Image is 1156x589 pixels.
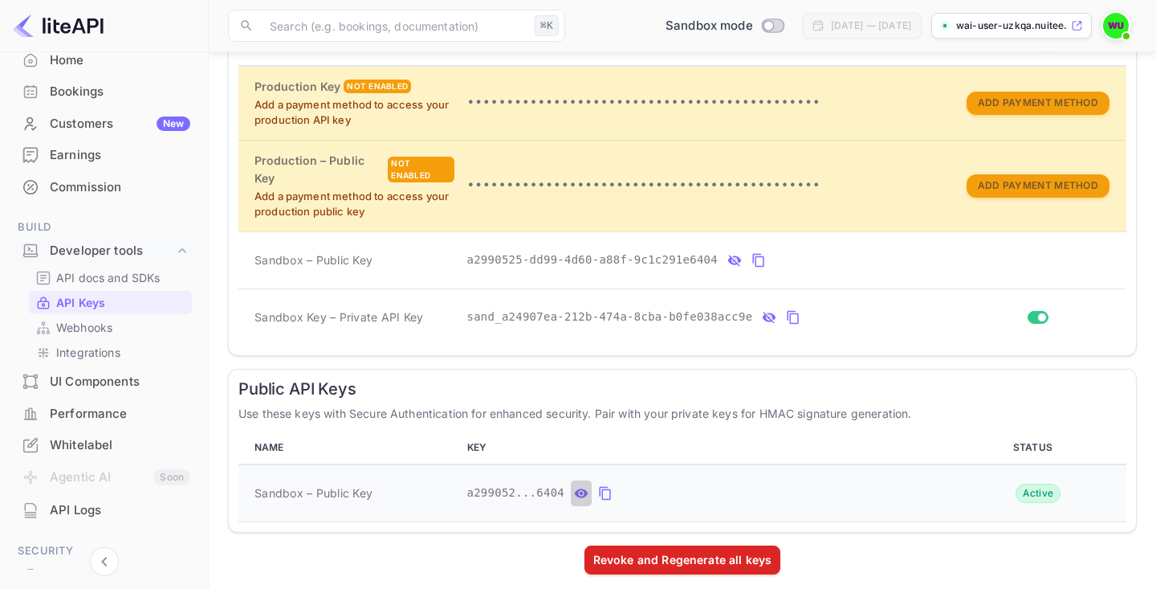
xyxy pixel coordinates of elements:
div: Home [50,51,190,70]
a: Add Payment Method [967,178,1109,191]
div: Earnings [50,146,190,165]
div: Bookings [10,76,198,108]
p: API Keys [56,294,105,311]
p: ••••••••••••••••••••••••••••••••••••••••••••• [467,176,942,195]
p: Add a payment method to access your production public key [254,189,454,220]
div: API docs and SDKs [29,266,192,289]
h6: Production – Public Key [254,152,385,187]
a: Add Payment Method [967,95,1109,108]
div: Integrations [29,341,192,364]
p: Use these keys with Secure Authentication for enhanced security. Pair with your private keys for ... [238,405,1126,422]
div: Commission [10,172,198,203]
button: Add Payment Method [967,174,1109,198]
a: Commission [10,172,198,202]
div: Webhooks [29,316,192,339]
a: Performance [10,399,198,428]
a: CustomersNew [10,108,198,138]
span: Security [10,542,198,560]
a: Home [10,45,198,75]
p: wai-user-uzkqa.nuitee.... [956,18,1068,33]
a: Earnings [10,140,198,170]
p: ••••••••••••••••••••••••••••••••••••••••••••• [467,93,942,112]
h6: Public API Keys [238,379,1126,399]
td: Sandbox Key – Private API Key [238,288,461,346]
div: ⌘K [535,15,559,36]
div: CustomersNew [10,108,198,140]
a: API Keys [35,294,185,311]
div: Performance [10,399,198,430]
a: UI Components [10,366,198,396]
span: Build [10,219,198,236]
div: API Keys [29,291,192,314]
a: API Logs [10,495,198,525]
th: KEY [461,432,949,464]
button: Collapse navigation [90,547,119,576]
img: LiteAPI logo [13,13,104,39]
p: Webhooks [56,319,112,336]
a: Bookings [10,76,198,106]
div: Bookings [50,83,190,101]
span: Sandbox – Public Key [254,252,372,268]
p: API docs and SDKs [56,269,161,286]
a: API docs and SDKs [35,269,185,286]
div: Revoke and Regenerate all keys [593,551,772,568]
th: NAME [238,432,461,464]
div: Customers [50,115,190,133]
div: Commission [50,178,190,197]
img: WAI User [1103,13,1129,39]
div: Developer tools [50,242,174,260]
div: UI Components [10,366,198,398]
div: Earnings [10,140,198,171]
div: Developer tools [10,237,198,265]
a: Integrations [35,344,185,361]
table: private api keys table [238,33,1126,346]
a: Whitelabel [10,430,198,460]
span: a2990525-dd99-4d60-a88f-9c1c291e6404 [467,252,718,268]
div: Not enabled [388,157,454,182]
div: Performance [50,405,190,423]
span: Sandbox – Public Key [254,485,372,501]
div: API Logs [10,495,198,526]
div: Active [1016,484,1061,503]
div: Fraud management [50,567,190,585]
div: Switch to Production mode [659,17,790,35]
div: New [157,117,190,131]
button: Add Payment Method [967,92,1109,115]
p: Integrations [56,344,120,361]
span: a299052...6404 [467,485,565,501]
span: sand_a24907ea-212b-474a-8cba-b0fe038acc9e [467,309,753,325]
input: Search (e.g. bookings, documentation) [260,10,528,42]
h6: Production Key [254,78,340,96]
table: public api keys table [238,432,1126,522]
div: Whitelabel [50,436,190,455]
div: [DATE] — [DATE] [831,18,911,33]
div: UI Components [50,373,190,391]
p: Add a payment method to access your production API key [254,97,454,129]
th: STATUS [949,432,1126,464]
a: Webhooks [35,319,185,336]
div: Whitelabel [10,430,198,461]
div: Not enabled [344,80,411,93]
div: API Logs [50,501,190,520]
div: Home [10,45,198,76]
span: Sandbox mode [666,17,753,35]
